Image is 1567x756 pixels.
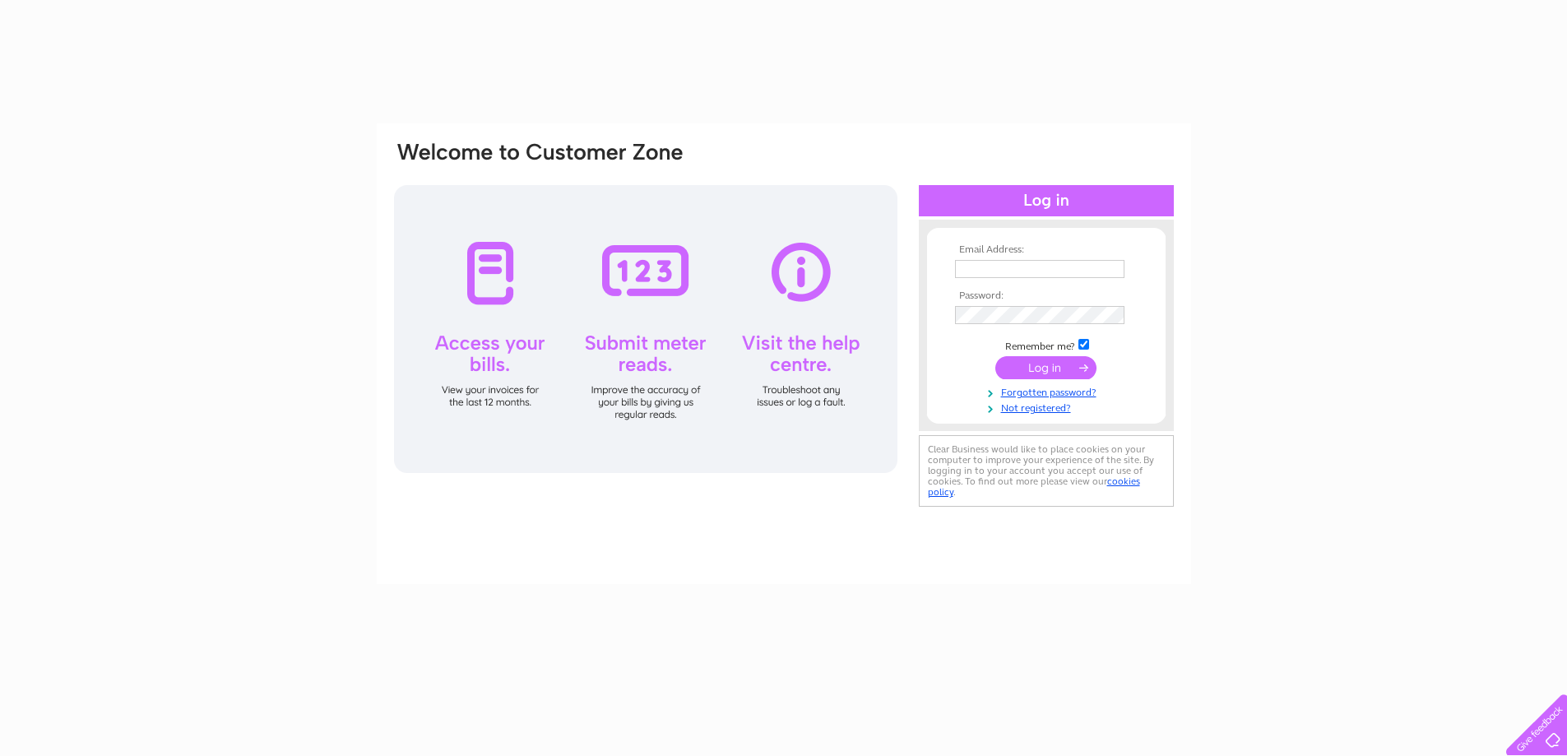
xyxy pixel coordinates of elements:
[928,475,1140,498] a: cookies policy
[951,336,1142,353] td: Remember me?
[951,290,1142,302] th: Password:
[955,383,1142,399] a: Forgotten password?
[951,244,1142,256] th: Email Address:
[955,399,1142,415] a: Not registered?
[919,435,1174,507] div: Clear Business would like to place cookies on your computer to improve your experience of the sit...
[995,356,1096,379] input: Submit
